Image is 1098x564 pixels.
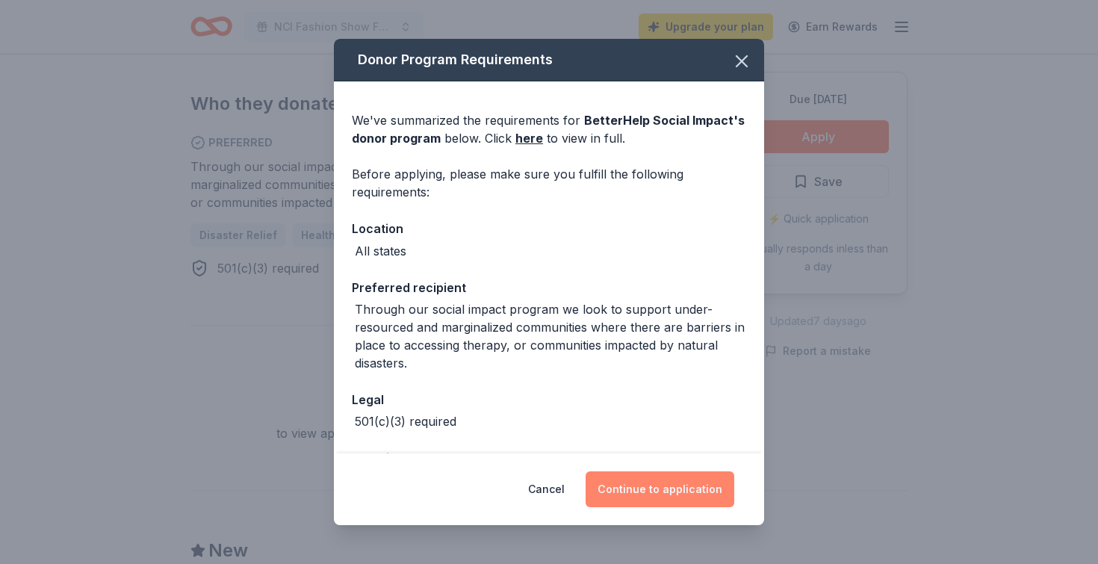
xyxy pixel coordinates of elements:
[352,219,746,238] div: Location
[352,278,746,297] div: Preferred recipient
[334,39,764,81] div: Donor Program Requirements
[352,111,746,147] div: We've summarized the requirements for below. Click to view in full.
[355,412,456,430] div: 501(c)(3) required
[355,242,406,260] div: All states
[355,300,746,372] div: Through our social impact program we look to support under-resourced and marginalized communities...
[528,471,565,507] button: Cancel
[352,448,746,468] div: Deadline
[515,129,543,147] a: here
[352,390,746,409] div: Legal
[352,165,746,201] div: Before applying, please make sure you fulfill the following requirements:
[586,471,734,507] button: Continue to application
